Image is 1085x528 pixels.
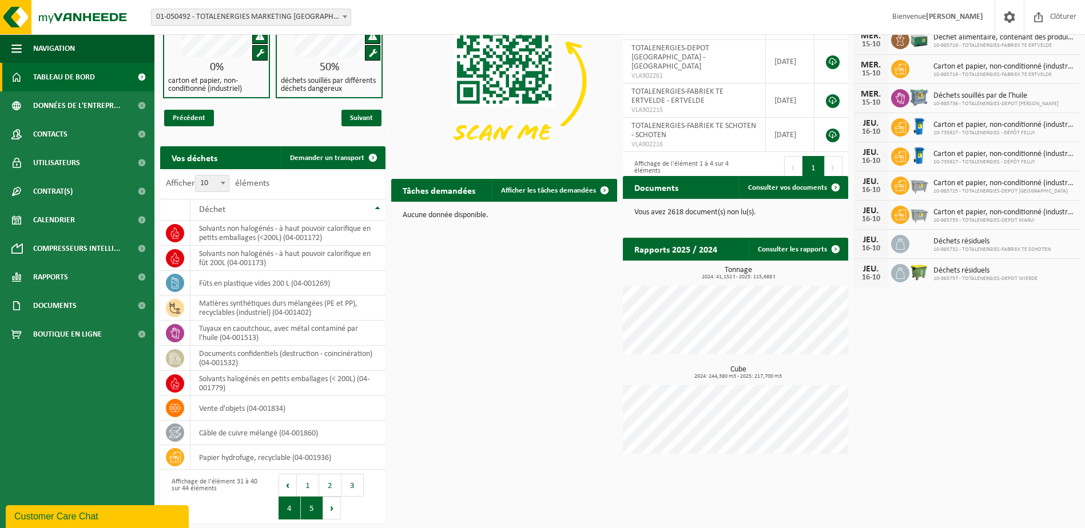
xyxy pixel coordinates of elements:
[281,146,384,169] a: Demander un transport
[190,295,385,321] td: matières synthétiques durs mélangées (PE et PP), recyclables (industriel) (04-001402)
[297,474,319,497] button: 1
[501,187,596,194] span: Afficher les tâches demandées
[190,371,385,396] td: solvants halogénés en petits emballages (< 200L) (04-001779)
[196,175,229,191] span: 10
[33,177,73,206] span: Contrat(s)
[766,40,814,83] td: [DATE]
[279,497,301,519] button: 4
[784,156,802,179] button: Previous
[909,146,929,165] img: WB-0240-HPE-BE-01
[33,120,67,149] span: Contacts
[909,204,929,223] img: WB-2500-GAL-GY-01
[631,106,757,115] span: VLA902215
[631,44,709,71] span: TOTALENERGIES-DEPOT [GEOGRAPHIC_DATA] - [GEOGRAPHIC_DATA]
[33,149,80,177] span: Utilisateurs
[164,110,214,126] span: Précédent
[860,148,883,157] div: JEU.
[492,179,616,202] a: Afficher les tâches demandées
[629,374,848,379] span: 2024: 244,380 m3 - 2025: 217,700 m3
[933,208,1074,217] span: Carton et papier, non-conditionné (industriel)
[933,246,1051,253] span: 10-985732 - TOTALENERGIES-FABRIEK TE SCHOTEN
[909,117,929,136] img: WB-0240-HPE-BE-01
[151,9,351,26] span: 01-050492 - TOTALENERGIES MARKETING BELGIUM - BRUSSEL
[341,474,364,497] button: 3
[164,62,269,73] div: 0%
[290,154,364,162] span: Demander un transport
[909,29,929,49] img: PB-LB-0680-HPE-GN-01
[631,140,757,149] span: VLA902216
[860,206,883,215] div: JEU.
[190,321,385,346] td: tuyaux en caoutchouc, avec métal contaminé par l'huile (04-001513)
[631,71,757,81] span: VLA902261
[860,235,883,245] div: JEU.
[341,110,381,126] span: Suivant
[860,128,883,136] div: 16-10
[277,62,381,73] div: 50%
[860,274,883,282] div: 16-10
[152,9,351,25] span: 01-050492 - TOTALENERGIES MARKETING BELGIUM - BRUSSEL
[629,366,848,379] h3: Cube
[860,99,883,107] div: 15-10
[279,474,297,497] button: Previous
[631,122,756,139] span: TOTALENERGIES-FABRIEK TE SCHOTEN - SCHOTEN
[933,150,1074,159] span: Carton et papier, non-conditionné (industriel)
[860,119,883,128] div: JEU.
[860,70,883,78] div: 15-10
[933,130,1074,137] span: 10-735927 - TOTALENERGIES - DÉPÔT FELUY
[933,266,1038,275] span: Déchets résiduels
[933,91,1059,101] span: Déchets souillés par de l'huile
[301,497,323,519] button: 5
[33,206,75,234] span: Calendrier
[190,445,385,470] td: papier hydrofuge, recyclable (04-001936)
[195,175,229,192] span: 10
[909,87,929,107] img: PB-AP-0800-MET-02-01
[860,186,883,194] div: 16-10
[33,291,77,320] span: Documents
[825,156,842,179] button: Next
[629,155,730,180] div: Affichage de l'élément 1 à 4 sur 4 éléments
[802,156,825,179] button: 1
[190,421,385,445] td: câble de cuivre mélangé (04-001860)
[860,31,883,41] div: MER.
[281,77,377,93] h4: déchets souillés par différents déchets dangereux
[629,266,848,280] h3: Tonnage
[909,175,929,194] img: WB-2500-GAL-GY-01
[933,101,1059,107] span: 10-985736 - TOTALENERGIES-DEPOT [PERSON_NAME]
[403,211,605,219] p: Aucune donnée disponible.
[933,62,1074,71] span: Carton et papier, non-conditionné (industriel)
[33,91,121,120] span: Données de l'entrepr...
[33,234,121,263] span: Compresseurs intelli...
[909,262,929,282] img: WB-1100-HPE-GN-50
[860,245,883,253] div: 16-10
[190,271,385,295] td: fûts en plastique vides 200 L (04-001269)
[933,188,1074,195] span: 10-985725 - TOTALENERGIES-DEPOT [GEOGRAPHIC_DATA]
[739,176,847,199] a: Consulter vos documents
[860,61,883,70] div: MER.
[860,215,883,223] div: 16-10
[631,87,724,105] span: TOTALENERGIES-FABRIEK TE ERTVELDE - ERTVELDE
[933,159,1074,166] span: 10-735927 - TOTALENERGIES - DÉPÔT FELUY
[933,121,1074,130] span: Carton et papier, non-conditionné (industriel)
[860,41,883,49] div: 15-10
[190,346,385,371] td: documents confidentiels (destruction - coincinération) (04-001532)
[33,320,102,349] span: Boutique en ligne
[190,246,385,271] td: solvants non halogénés - à haut pouvoir calorifique en fût 200L (04-001173)
[749,238,847,261] a: Consulter les rapports
[319,474,341,497] button: 2
[933,217,1074,224] span: 10-985733 - TOTALENERGIES-DEPOT MARLY
[168,77,265,93] h4: carton et papier, non-conditionné (industriel)
[933,42,1074,49] span: 10-985719 - TOTALENERGIES-FABRIEK TE ERTVELDE
[933,179,1074,188] span: Carton et papier, non-conditionné (industriel)
[33,63,95,91] span: Tableau de bord
[933,237,1051,246] span: Déchets résiduels
[190,221,385,246] td: solvants non halogénés - à haut pouvoir calorifique en petits emballages (<200L) (04-001172)
[860,157,883,165] div: 16-10
[623,238,729,260] h2: Rapports 2025 / 2024
[391,179,487,201] h2: Tâches demandées
[766,83,814,118] td: [DATE]
[634,209,837,217] p: Vous avez 2618 document(s) non lu(s).
[933,33,1074,42] span: Déchet alimentaire, contenant des produits d'origine animale, non emballé, catég...
[860,265,883,274] div: JEU.
[323,497,341,519] button: Next
[629,274,848,280] span: 2024: 41,152 t - 2025: 115,688 t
